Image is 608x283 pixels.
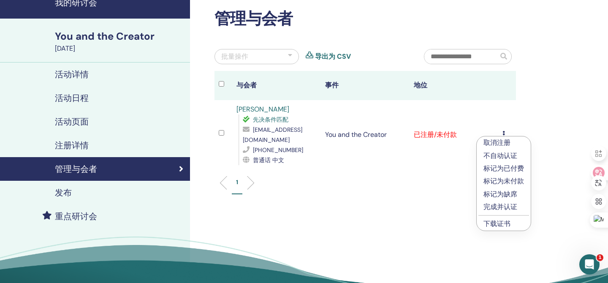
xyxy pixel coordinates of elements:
a: [PERSON_NAME] [236,105,289,114]
h2: 管理与会者 [214,9,516,29]
a: 导出为 CSV [315,52,351,62]
span: 普通话 中文 [253,156,284,164]
div: 批量操作 [221,52,248,62]
p: 完成并认证 [483,202,524,212]
span: 先决条件匹配 [253,116,288,123]
p: 不自动认证 [483,151,524,161]
iframe: Intercom live chat [579,254,600,275]
p: 1 [236,178,238,187]
p: 标记为未付款 [483,176,524,186]
p: 标记为缺席 [483,189,524,199]
th: 事件 [321,71,410,100]
div: You and the Creator [55,29,185,44]
td: You and the Creator [321,100,410,169]
span: 1 [597,254,603,261]
a: You and the Creator[DATE] [50,29,190,54]
div: [DATE] [55,44,185,54]
a: 下载证书 [483,219,510,228]
span: [PHONE_NUMBER] [253,146,303,154]
th: 与会者 [232,71,321,100]
p: 标记为已付费 [483,163,524,174]
h4: 注册详情 [55,140,89,150]
span: [EMAIL_ADDRESS][DOMAIN_NAME] [243,126,302,144]
h4: 活动页面 [55,117,89,127]
h4: 重点研讨会 [55,211,97,221]
p: 取消注册 [483,138,524,148]
h4: 管理与会者 [55,164,97,174]
h4: 活动详情 [55,69,89,79]
th: 地位 [410,71,498,100]
h4: 发布 [55,188,72,198]
h4: 活动日程 [55,93,89,103]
